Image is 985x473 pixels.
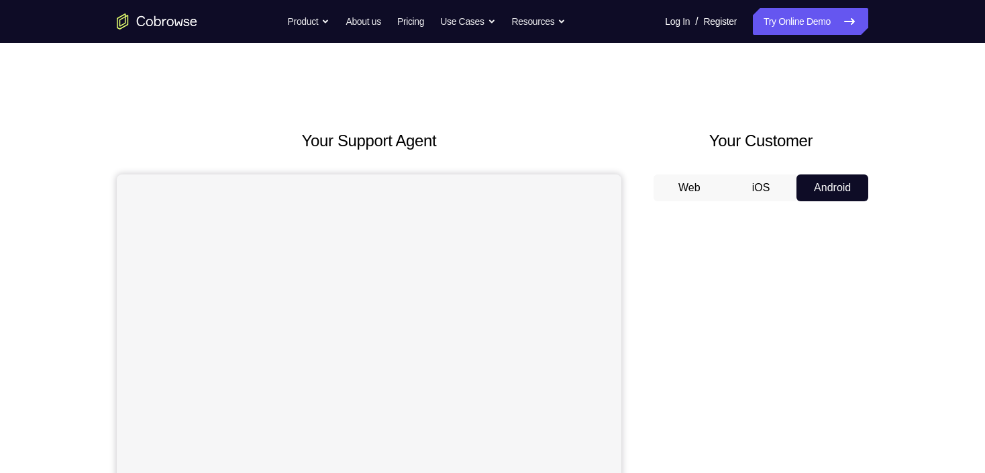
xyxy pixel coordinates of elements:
button: iOS [725,174,797,201]
a: Pricing [397,8,424,35]
a: Log In [665,8,690,35]
button: Product [288,8,330,35]
h2: Your Customer [654,129,868,153]
button: Web [654,174,725,201]
button: Android [796,174,868,201]
h2: Your Support Agent [117,129,621,153]
a: Register [704,8,737,35]
button: Use Cases [440,8,495,35]
a: About us [346,8,380,35]
button: Resources [512,8,566,35]
a: Go to the home page [117,13,197,30]
span: / [695,13,698,30]
a: Try Online Demo [753,8,868,35]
